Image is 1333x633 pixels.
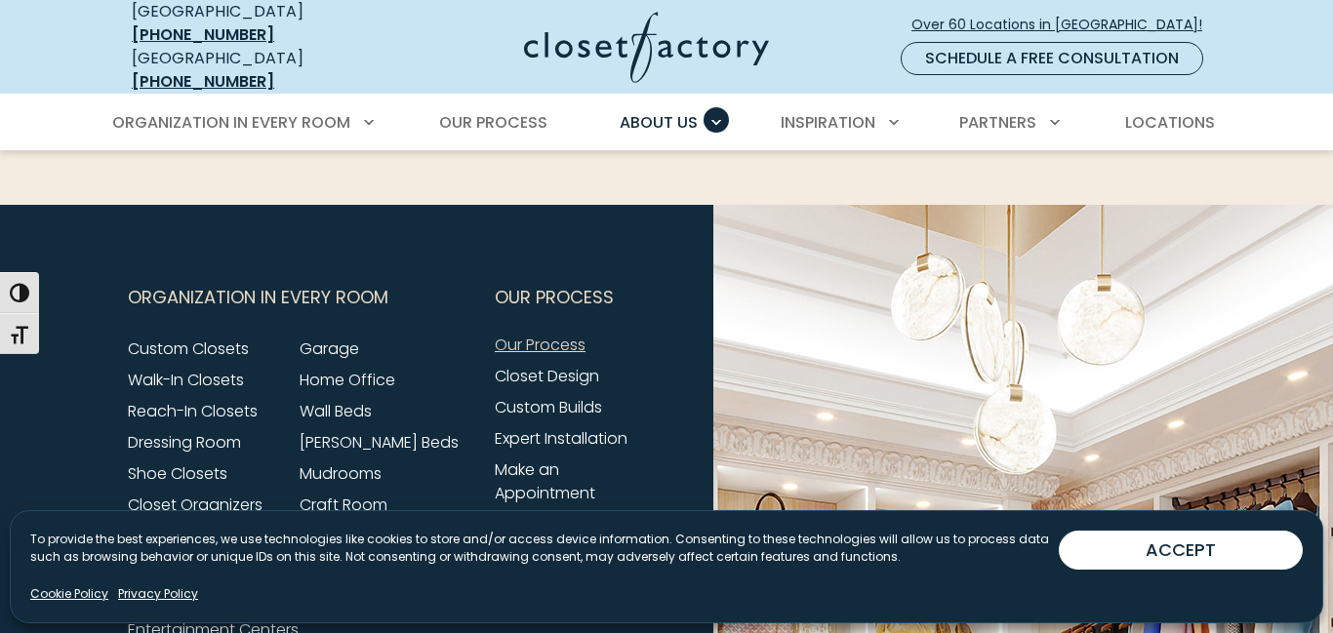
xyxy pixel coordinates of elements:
[128,273,471,322] button: Footer Subnav Button - Organization in Every Room
[901,42,1203,75] a: Schedule a Free Consultation
[300,400,372,422] a: Wall Beds
[300,494,387,516] a: Craft Room
[524,12,769,83] img: Closet Factory Logo
[128,494,263,516] a: Closet Organizers
[300,431,459,454] a: [PERSON_NAME] Beds
[128,462,227,485] a: Shoe Closets
[495,365,599,387] a: Closet Design
[1059,531,1303,570] button: ACCEPT
[495,334,586,356] a: Our Process
[781,111,875,134] span: Inspiration
[132,47,371,94] div: [GEOGRAPHIC_DATA]
[112,111,350,134] span: Organization in Every Room
[959,111,1036,134] span: Partners
[495,273,614,322] span: Our Process
[911,15,1218,35] span: Over 60 Locations in [GEOGRAPHIC_DATA]!
[99,96,1234,150] nav: Primary Menu
[132,70,274,93] a: [PHONE_NUMBER]
[300,462,382,485] a: Mudrooms
[620,111,698,134] span: About Us
[910,8,1219,42] a: Over 60 Locations in [GEOGRAPHIC_DATA]!
[1125,111,1215,134] span: Locations
[495,458,595,504] a: Make an Appointment
[128,431,241,454] a: Dressing Room
[30,585,108,603] a: Cookie Policy
[128,400,258,422] a: Reach-In Closets
[439,111,547,134] span: Our Process
[495,273,655,322] button: Footer Subnav Button - Our Process
[30,531,1059,566] p: To provide the best experiences, we use technologies like cookies to store and/or access device i...
[128,273,388,322] span: Organization in Every Room
[495,396,602,418] a: Custom Builds
[300,337,359,360] a: Garage
[128,337,249,360] a: Custom Closets
[495,427,627,450] a: Expert Installation
[128,369,244,391] a: Walk-In Closets
[118,585,198,603] a: Privacy Policy
[132,23,274,46] a: [PHONE_NUMBER]
[300,369,395,391] a: Home Office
